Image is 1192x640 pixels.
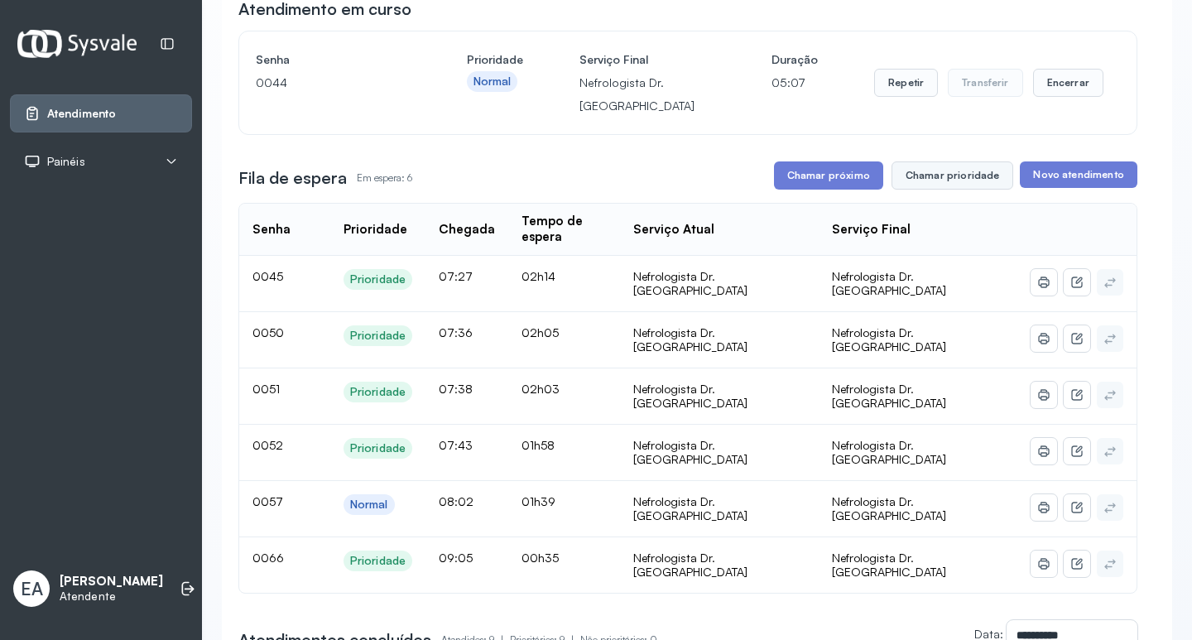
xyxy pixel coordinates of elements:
[521,438,555,452] span: 01h58
[633,269,805,298] div: Nefrologista Dr. [GEOGRAPHIC_DATA]
[439,269,473,283] span: 07:27
[874,69,938,97] button: Repetir
[633,551,805,580] div: Nefrologista Dr. [GEOGRAPHIC_DATA]
[521,494,555,508] span: 01h39
[252,269,283,283] span: 0045
[832,325,946,354] span: Nefrologista Dr. [GEOGRAPHIC_DATA]
[771,71,818,94] p: 05:07
[579,48,715,71] h4: Serviço Final
[439,438,473,452] span: 07:43
[24,105,178,122] a: Atendimento
[579,71,715,118] p: Nefrologista Dr. [GEOGRAPHIC_DATA]
[357,166,412,190] p: Em espera: 6
[252,438,283,452] span: 0052
[948,69,1023,97] button: Transferir
[521,269,555,283] span: 02h14
[832,551,946,580] span: Nefrologista Dr. [GEOGRAPHIC_DATA]
[350,554,406,568] div: Prioridade
[17,30,137,57] img: Logotipo do estabelecimento
[832,222,911,238] div: Serviço Final
[892,161,1014,190] button: Chamar prioridade
[256,71,411,94] p: 0044
[47,155,85,169] span: Painéis
[252,551,284,565] span: 0066
[832,269,946,298] span: Nefrologista Dr. [GEOGRAPHIC_DATA]
[633,382,805,411] div: Nefrologista Dr. [GEOGRAPHIC_DATA]
[350,385,406,399] div: Prioridade
[60,574,163,589] p: [PERSON_NAME]
[832,438,946,467] span: Nefrologista Dr. [GEOGRAPHIC_DATA]
[439,494,473,508] span: 08:02
[47,107,116,121] span: Atendimento
[633,438,805,467] div: Nefrologista Dr. [GEOGRAPHIC_DATA]
[467,48,523,71] h4: Prioridade
[1033,69,1103,97] button: Encerrar
[774,161,883,190] button: Chamar próximo
[439,222,495,238] div: Chegada
[350,329,406,343] div: Prioridade
[521,551,559,565] span: 00h35
[252,494,283,508] span: 0057
[832,494,946,523] span: Nefrologista Dr. [GEOGRAPHIC_DATA]
[60,589,163,604] p: Atendente
[521,382,560,396] span: 02h03
[350,272,406,286] div: Prioridade
[252,222,291,238] div: Senha
[439,551,473,565] span: 09:05
[521,214,607,245] div: Tempo de espera
[1020,161,1137,188] button: Novo atendimento
[256,48,411,71] h4: Senha
[350,441,406,455] div: Prioridade
[344,222,407,238] div: Prioridade
[633,222,714,238] div: Serviço Atual
[633,325,805,354] div: Nefrologista Dr. [GEOGRAPHIC_DATA]
[473,75,512,89] div: Normal
[771,48,818,71] h4: Duração
[439,382,473,396] span: 07:38
[439,325,473,339] span: 07:36
[238,166,347,190] h3: Fila de espera
[832,382,946,411] span: Nefrologista Dr. [GEOGRAPHIC_DATA]
[252,382,280,396] span: 0051
[350,498,388,512] div: Normal
[633,494,805,523] div: Nefrologista Dr. [GEOGRAPHIC_DATA]
[252,325,284,339] span: 0050
[521,325,559,339] span: 02h05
